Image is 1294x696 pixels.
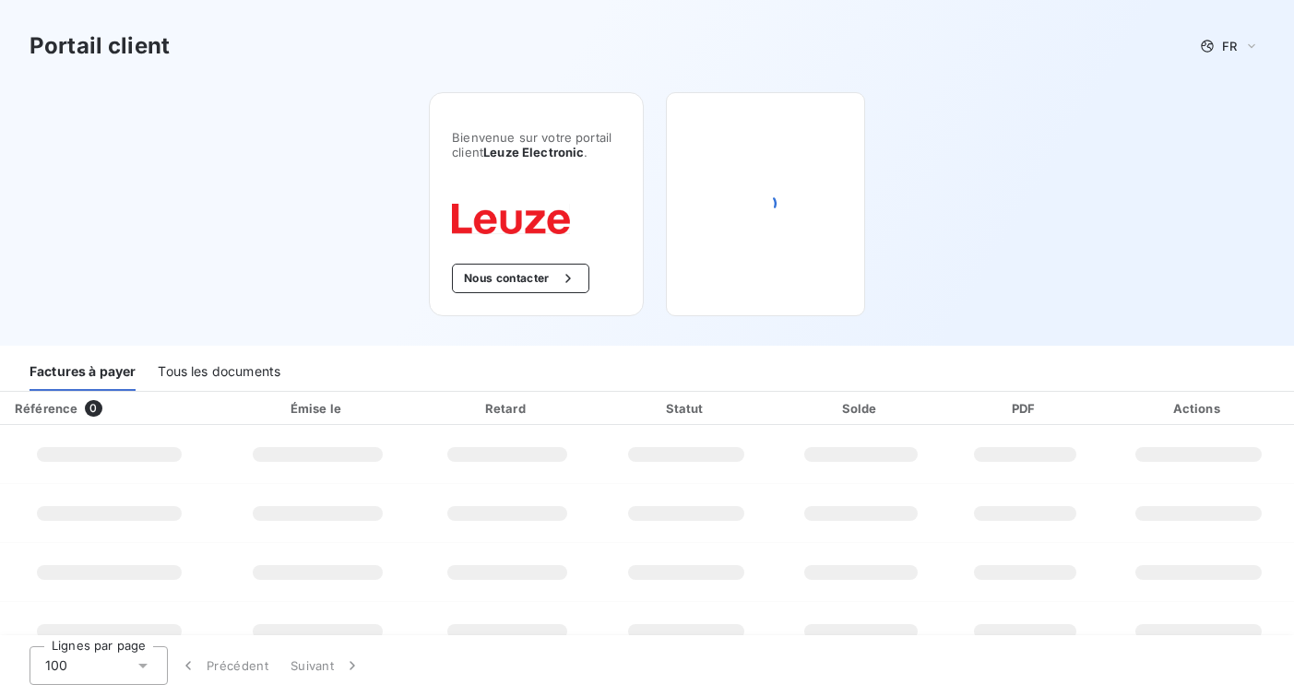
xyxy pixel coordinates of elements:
[85,400,101,417] span: 0
[30,352,136,391] div: Factures à payer
[778,399,944,418] div: Solde
[483,145,584,159] span: Leuze Electronic
[452,130,620,159] span: Bienvenue sur votre portail client .
[1106,399,1290,418] div: Actions
[1222,39,1237,53] span: FR
[452,264,588,293] button: Nous contacter
[601,399,771,418] div: Statut
[420,399,594,418] div: Retard
[452,204,570,234] img: Company logo
[30,29,170,63] h3: Portail client
[279,646,373,685] button: Suivant
[45,656,67,675] span: 100
[222,399,412,418] div: Émise le
[168,646,279,685] button: Précédent
[951,399,1098,418] div: PDF
[158,352,280,391] div: Tous les documents
[15,401,77,416] div: Référence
